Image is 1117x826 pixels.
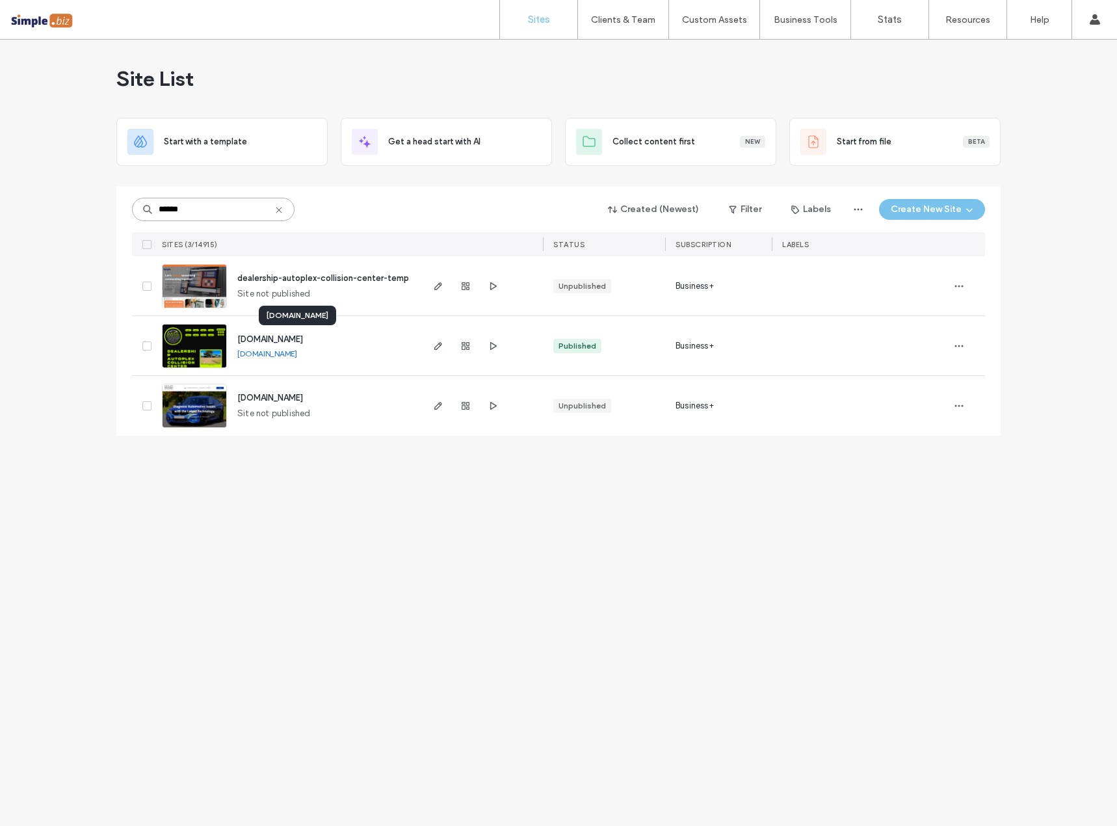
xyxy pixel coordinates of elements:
span: Business+ [676,399,714,412]
div: Collect content firstNew [565,118,776,166]
span: SUBSCRIPTION [676,240,731,249]
span: Business+ [676,280,714,293]
a: [DOMAIN_NAME] [237,349,297,358]
div: New [740,136,765,148]
button: Filter [716,199,774,220]
span: Start with a template [164,135,247,148]
label: Resources [945,14,990,25]
a: [DOMAIN_NAME] [237,393,303,403]
button: Labels [780,199,843,220]
span: Get a head start with AI [388,135,480,148]
label: Clients & Team [591,14,655,25]
div: Unpublished [558,280,606,292]
span: Site not published [237,407,311,420]
div: Beta [963,136,990,148]
span: Site not published [237,287,311,300]
a: dealership-autoplex-collision-center-temp [237,273,409,283]
span: STATUS [553,240,585,249]
div: Start with a template [116,118,328,166]
span: LABELS [782,240,809,249]
label: Help [1030,14,1049,25]
label: Custom Assets [682,14,747,25]
a: [DOMAIN_NAME] [237,334,303,344]
div: Get a head start with AI [341,118,552,166]
button: Created (Newest) [597,199,711,220]
div: Unpublished [558,400,606,412]
span: SITES (3/14915) [162,240,218,249]
label: Sites [528,14,550,25]
div: [DOMAIN_NAME] [259,306,336,325]
span: Start from file [837,135,891,148]
button: Create New Site [879,199,985,220]
div: Start from fileBeta [789,118,1001,166]
label: Business Tools [774,14,837,25]
div: Published [558,340,596,352]
span: Help [29,9,56,21]
span: Site List [116,66,194,92]
span: Collect content first [612,135,695,148]
span: Business+ [676,340,714,353]
label: Stats [878,14,902,25]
